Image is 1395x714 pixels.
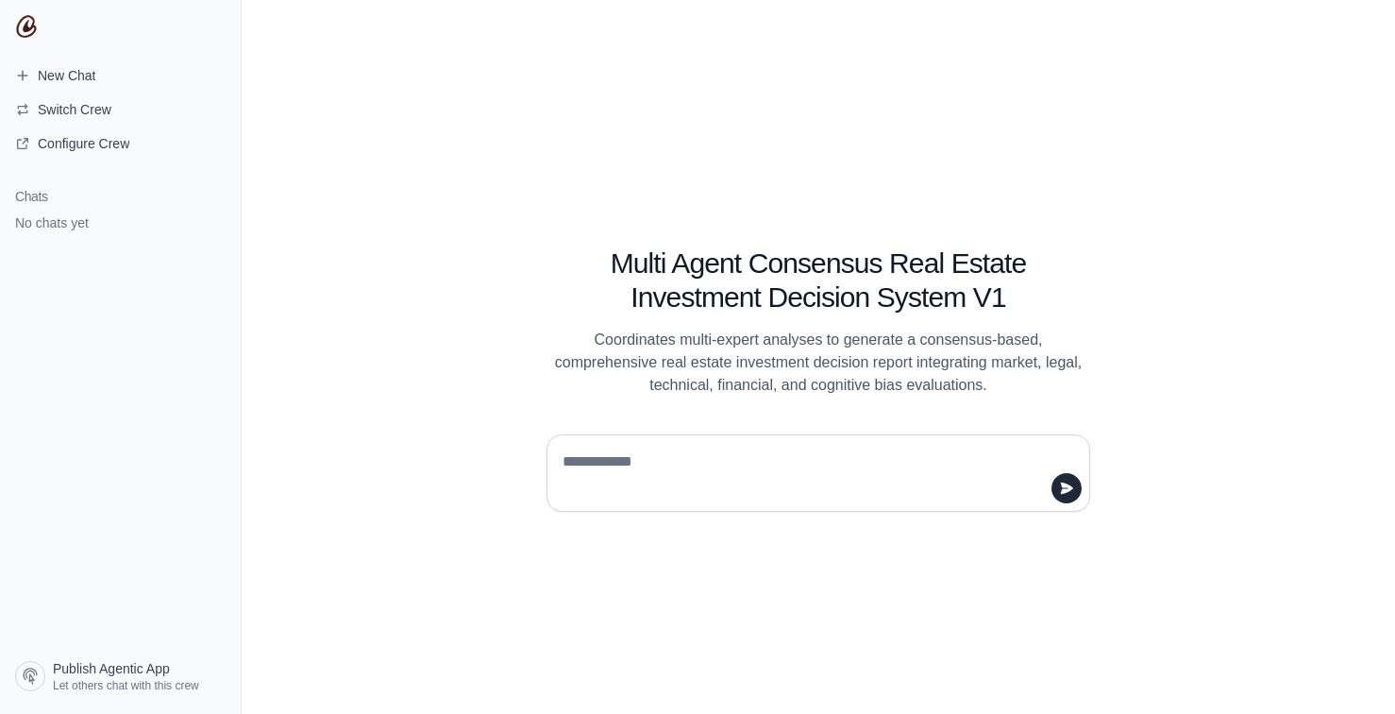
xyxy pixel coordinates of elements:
p: Coordinates multi-expert analyses to generate a consensus-based, comprehensive real estate invest... [546,329,1090,397]
span: Publish Agentic App [53,659,170,678]
a: Configure Crew [8,128,233,159]
span: Configure Crew [38,134,129,153]
span: New Chat [38,66,95,85]
h1: Multi Agent Consensus Real Estate Investment Decision System V1 [546,246,1090,314]
span: Let others chat with this crew [53,678,199,693]
a: Publish Agentic App Let others chat with this crew [8,654,233,699]
button: Switch Crew [8,94,233,125]
img: CrewAI Logo [15,15,38,38]
a: New Chat [8,60,233,91]
span: Switch Crew [38,100,111,119]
